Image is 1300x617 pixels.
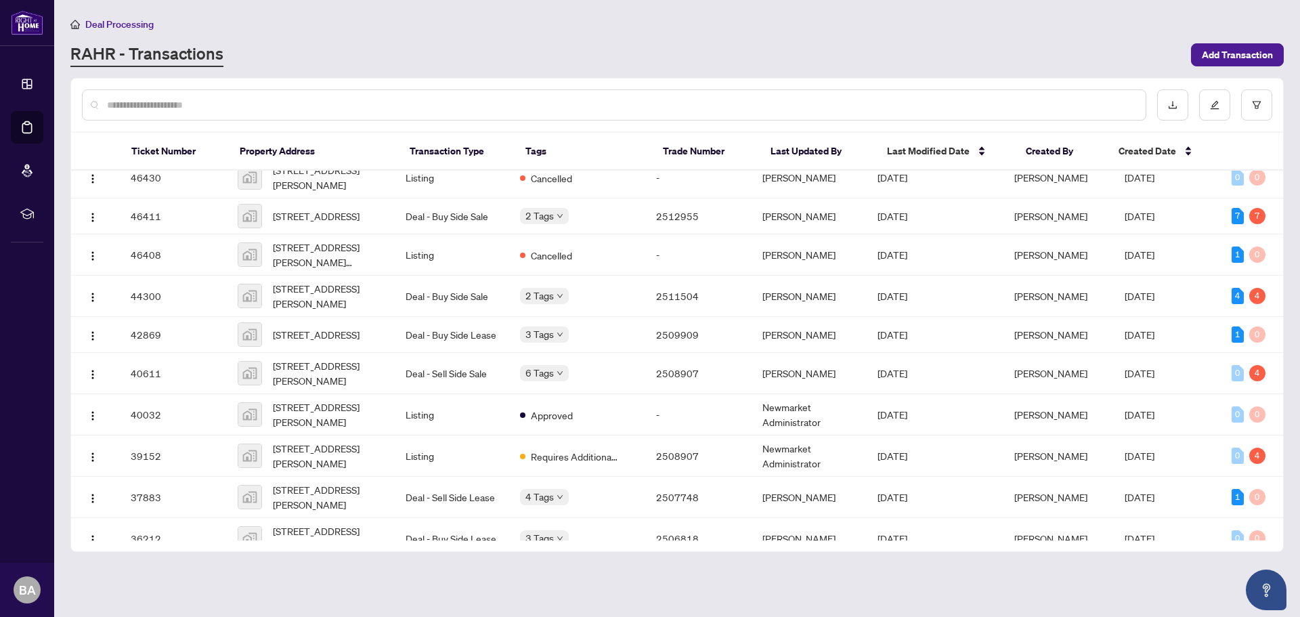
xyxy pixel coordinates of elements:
[1014,171,1087,184] span: [PERSON_NAME]
[229,133,399,171] th: Property Address
[557,213,563,219] span: down
[1232,169,1244,186] div: 0
[1232,489,1244,505] div: 1
[1015,133,1108,171] th: Created By
[877,290,907,302] span: [DATE]
[82,528,104,549] button: Logo
[395,157,509,198] td: Listing
[121,133,229,171] th: Ticket Number
[531,248,572,263] span: Cancelled
[1157,89,1188,121] button: download
[82,167,104,188] button: Logo
[752,394,866,435] td: Newmarket Administrator
[273,524,384,553] span: [STREET_ADDRESS][PERSON_NAME]
[120,276,227,317] td: 44300
[238,323,261,346] img: thumbnail-img
[877,532,907,545] span: [DATE]
[877,328,907,341] span: [DATE]
[238,403,261,426] img: thumbnail-img
[395,435,509,477] td: Listing
[82,324,104,345] button: Logo
[1014,290,1087,302] span: [PERSON_NAME]
[1125,210,1154,222] span: [DATE]
[1252,100,1261,110] span: filter
[273,327,360,342] span: [STREET_ADDRESS]
[515,133,652,171] th: Tags
[395,198,509,234] td: Deal - Buy Side Sale
[1249,288,1265,304] div: 4
[645,353,752,394] td: 2508907
[238,205,261,228] img: thumbnail-img
[1014,532,1087,545] span: [PERSON_NAME]
[752,276,866,317] td: [PERSON_NAME]
[1232,448,1244,464] div: 0
[82,362,104,384] button: Logo
[273,240,384,270] span: [STREET_ADDRESS][PERSON_NAME][PERSON_NAME]
[1125,290,1154,302] span: [DATE]
[273,358,384,388] span: [STREET_ADDRESS][PERSON_NAME]
[645,435,752,477] td: 2508907
[1014,450,1087,462] span: [PERSON_NAME]
[645,317,752,353] td: 2509909
[1232,406,1244,423] div: 0
[82,285,104,307] button: Logo
[395,353,509,394] td: Deal - Sell Side Sale
[1246,570,1286,610] button: Open asap
[87,534,98,545] img: Logo
[1199,89,1230,121] button: edit
[87,173,98,184] img: Logo
[120,435,227,477] td: 39152
[11,10,43,35] img: logo
[1232,208,1244,224] div: 7
[752,435,866,477] td: Newmarket Administrator
[645,518,752,559] td: 2506818
[395,394,509,435] td: Listing
[1014,491,1087,503] span: [PERSON_NAME]
[120,394,227,435] td: 40032
[1249,406,1265,423] div: 0
[531,449,619,464] span: Requires Additional Docs
[525,489,554,505] span: 4 Tags
[120,477,227,518] td: 37883
[877,249,907,261] span: [DATE]
[525,288,554,303] span: 2 Tags
[395,276,509,317] td: Deal - Buy Side Sale
[557,331,563,338] span: down
[877,408,907,421] span: [DATE]
[395,518,509,559] td: Deal - Buy Side Lease
[87,212,98,223] img: Logo
[1249,247,1265,263] div: 0
[1232,530,1244,547] div: 0
[120,518,227,559] td: 36212
[82,445,104,467] button: Logo
[645,394,752,435] td: -
[645,234,752,276] td: -
[887,144,970,158] span: Last Modified Date
[531,408,573,423] span: Approved
[1014,210,1087,222] span: [PERSON_NAME]
[1232,288,1244,304] div: 4
[752,518,866,559] td: [PERSON_NAME]
[238,284,261,307] img: thumbnail-img
[70,20,80,29] span: home
[531,171,572,186] span: Cancelled
[645,157,752,198] td: -
[273,400,384,429] span: [STREET_ADDRESS][PERSON_NAME]
[1125,450,1154,462] span: [DATE]
[87,331,98,341] img: Logo
[752,353,866,394] td: [PERSON_NAME]
[876,133,1015,171] th: Last Modified Date
[752,234,866,276] td: [PERSON_NAME]
[87,452,98,463] img: Logo
[557,370,563,377] span: down
[645,477,752,518] td: 2507748
[645,198,752,234] td: 2512955
[752,198,866,234] td: [PERSON_NAME]
[1125,408,1154,421] span: [DATE]
[238,166,261,189] img: thumbnail-img
[87,410,98,421] img: Logo
[1232,365,1244,381] div: 0
[652,133,760,171] th: Trade Number
[525,208,554,224] span: 2 Tags
[1191,43,1284,66] button: Add Transaction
